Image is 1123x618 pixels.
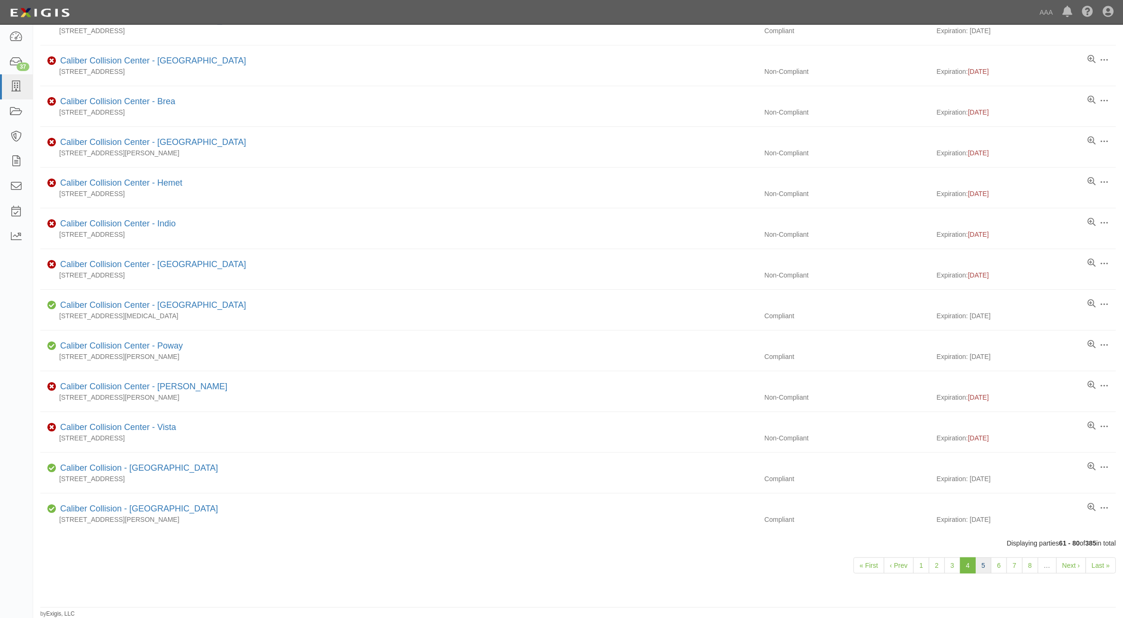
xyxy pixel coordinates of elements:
[757,474,937,484] div: Compliant
[757,230,937,239] div: Non-Compliant
[757,311,937,321] div: Compliant
[1056,557,1086,573] a: Next ›
[40,189,757,198] div: [STREET_ADDRESS]
[937,148,1116,158] div: Expiration:
[56,177,182,189] div: Caliber Collision Center - Hemet
[47,424,56,431] i: Non-Compliant
[1035,3,1058,22] a: AAA
[1087,259,1096,268] a: View results summary
[56,55,246,67] div: Caliber Collision Center - Bay Park
[913,557,929,573] a: 1
[1087,218,1096,227] a: View results summary
[40,26,757,36] div: [STREET_ADDRESS]
[33,538,1123,548] div: Displaying parties of in total
[60,56,246,65] a: Caliber Collision Center - [GEOGRAPHIC_DATA]
[937,393,1116,402] div: Expiration:
[1087,421,1096,431] a: View results summary
[56,136,246,149] div: Caliber Collision Center - Chino
[1022,557,1038,573] a: 8
[60,463,218,473] a: Caliber Collision - [GEOGRAPHIC_DATA]
[968,231,989,238] span: [DATE]
[47,58,56,64] i: Non-Compliant
[47,343,56,349] i: Compliant
[40,107,757,117] div: [STREET_ADDRESS]
[60,422,176,432] a: Caliber Collision Center - Vista
[56,96,175,108] div: Caliber Collision Center - Brea
[47,221,56,227] i: Non-Compliant
[40,515,757,524] div: [STREET_ADDRESS][PERSON_NAME]
[853,557,884,573] a: « First
[1087,462,1096,472] a: View results summary
[757,352,937,361] div: Compliant
[1085,539,1096,547] b: 385
[944,557,961,573] a: 3
[56,462,218,475] div: Caliber Collision - Arlington
[1087,340,1096,349] a: View results summary
[757,67,937,76] div: Non-Compliant
[968,68,989,75] span: [DATE]
[56,421,176,434] div: Caliber Collision Center - Vista
[47,99,56,105] i: Non-Compliant
[937,474,1116,484] div: Expiration: [DATE]
[968,108,989,116] span: [DATE]
[46,610,75,617] a: Exigis, LLC
[968,434,989,442] span: [DATE]
[40,474,757,484] div: [STREET_ADDRESS]
[40,311,757,321] div: [STREET_ADDRESS][MEDICAL_DATA]
[7,4,72,21] img: logo-5460c22ac91f19d4615b14bd174203de0afe785f0fc80cf4dbbc73dc1793850b.png
[1087,96,1096,105] a: View results summary
[60,300,246,310] a: Caliber Collision Center - [GEOGRAPHIC_DATA]
[47,180,56,187] i: Non-Compliant
[1087,177,1096,187] a: View results summary
[1087,299,1096,309] a: View results summary
[47,465,56,472] i: Compliant
[1087,55,1096,64] a: View results summary
[40,393,757,402] div: [STREET_ADDRESS][PERSON_NAME]
[757,515,937,524] div: Compliant
[47,139,56,146] i: Non-Compliant
[968,149,989,157] span: [DATE]
[884,557,914,573] a: ‹ Prev
[757,26,937,36] div: Compliant
[56,340,183,352] div: Caliber Collision Center - Poway
[968,394,989,401] span: [DATE]
[757,393,937,402] div: Non-Compliant
[1087,381,1096,390] a: View results summary
[975,557,991,573] a: 5
[60,341,183,350] a: Caliber Collision Center - Poway
[937,515,1116,524] div: Expiration: [DATE]
[60,504,218,513] a: Caliber Collision - [GEOGRAPHIC_DATA]
[1082,7,1093,18] i: Help Center - Complianz
[1006,557,1023,573] a: 7
[47,384,56,390] i: Non-Compliant
[968,190,989,197] span: [DATE]
[757,189,937,198] div: Non-Compliant
[1038,557,1057,573] a: …
[40,352,757,361] div: [STREET_ADDRESS][PERSON_NAME]
[968,271,989,279] span: [DATE]
[937,311,1116,321] div: Expiration: [DATE]
[56,503,218,515] div: Caliber Collision - Bossier City
[757,270,937,280] div: Non-Compliant
[47,506,56,512] i: Compliant
[991,557,1007,573] a: 6
[1059,539,1080,547] b: 61 - 80
[937,189,1116,198] div: Expiration:
[937,67,1116,76] div: Expiration:
[56,218,176,230] div: Caliber Collision Center - Indio
[40,230,757,239] div: [STREET_ADDRESS]
[47,261,56,268] i: Non-Compliant
[60,219,176,228] a: Caliber Collision Center - Indio
[60,178,182,188] a: Caliber Collision Center - Hemet
[40,67,757,76] div: [STREET_ADDRESS]
[56,381,227,393] div: Caliber Collision Center - Van Nuys
[60,137,246,147] a: Caliber Collision Center - [GEOGRAPHIC_DATA]
[60,382,227,391] a: Caliber Collision Center - [PERSON_NAME]
[757,433,937,443] div: Non-Compliant
[40,148,757,158] div: [STREET_ADDRESS][PERSON_NAME]
[60,97,175,106] a: Caliber Collision Center - Brea
[937,107,1116,117] div: Expiration:
[47,302,56,309] i: Compliant
[40,433,757,443] div: [STREET_ADDRESS]
[40,270,757,280] div: [STREET_ADDRESS]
